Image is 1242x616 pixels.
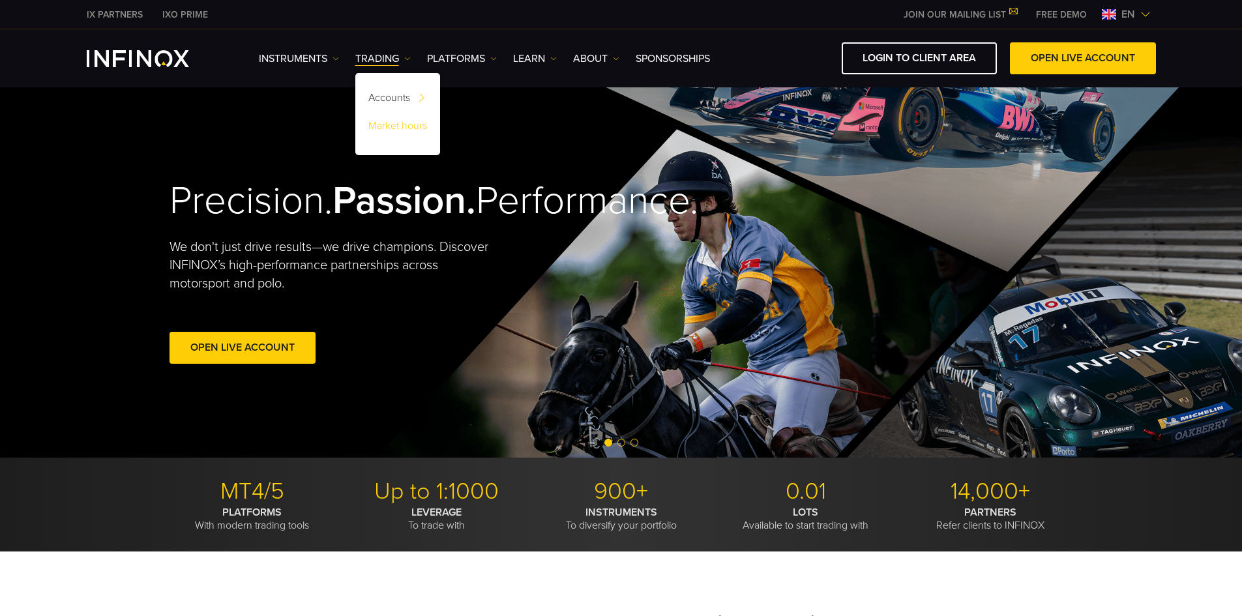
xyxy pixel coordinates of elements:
[170,332,316,364] a: Open Live Account
[1010,42,1156,74] a: OPEN LIVE ACCOUNT
[903,477,1078,506] p: 14,000+
[355,86,440,114] a: Accounts
[170,177,580,225] h2: Precision. Performance.
[411,506,462,519] strong: LEVERAGE
[165,506,340,532] p: With modern trading tools
[793,506,818,519] strong: LOTS
[77,8,153,22] a: INFINOX
[604,439,612,447] span: Go to slide 1
[1026,8,1097,22] a: INFINOX MENU
[964,506,1016,519] strong: PARTNERS
[534,506,709,532] p: To diversify your portfolio
[534,477,709,506] p: 900+
[165,477,340,506] p: MT4/5
[355,114,440,142] a: Market hours
[636,51,710,66] a: SPONSORSHIPS
[573,51,619,66] a: ABOUT
[87,50,220,67] a: INFINOX Logo
[1116,7,1140,22] span: en
[718,477,893,506] p: 0.01
[349,506,524,532] p: To trade with
[222,506,282,519] strong: PLATFORMS
[585,506,657,519] strong: INSTRUMENTS
[630,439,638,447] span: Go to slide 3
[894,9,1026,20] a: JOIN OUR MAILING LIST
[355,51,411,66] a: TRADING
[153,8,218,22] a: INFINOX
[903,506,1078,532] p: Refer clients to INFINOX
[333,177,476,224] strong: Passion.
[259,51,339,66] a: Instruments
[718,506,893,532] p: Available to start trading with
[617,439,625,447] span: Go to slide 2
[842,42,997,74] a: LOGIN TO CLIENT AREA
[513,51,557,66] a: Learn
[170,238,498,293] p: We don't just drive results—we drive champions. Discover INFINOX’s high-performance partnerships ...
[349,477,524,506] p: Up to 1:1000
[427,51,497,66] a: PLATFORMS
